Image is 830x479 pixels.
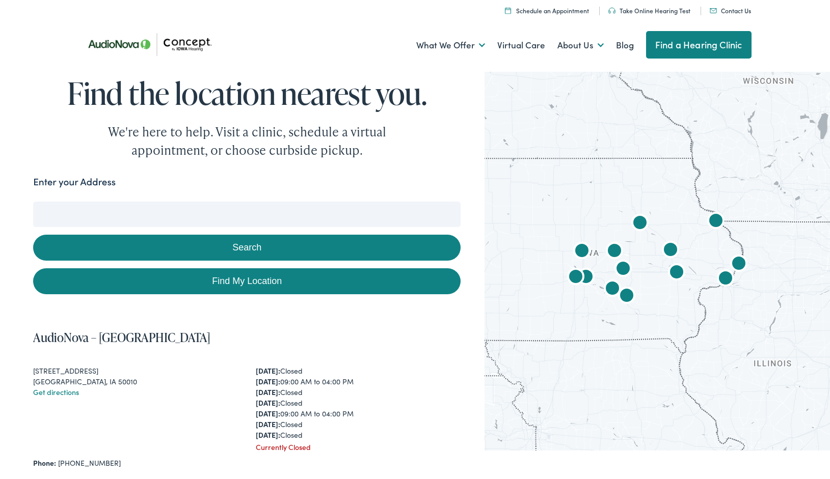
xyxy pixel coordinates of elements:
div: AudioNova [658,239,683,263]
a: Take Online Hearing Test [608,6,690,15]
a: AudioNova – [GEOGRAPHIC_DATA] [33,329,210,346]
img: A calendar icon to schedule an appointment at Concept by Iowa Hearing. [505,7,511,14]
a: Contact Us [710,6,751,15]
div: AudioNova [602,240,627,264]
strong: [DATE]: [256,408,280,418]
div: Concept by Iowa Hearing by AudioNova [570,240,594,264]
a: About Us [557,26,604,64]
img: utility icon [710,8,717,13]
a: Schedule an Appointment [505,6,589,15]
h1: Find the location nearest you. [33,76,461,110]
label: Enter your Address [33,175,116,189]
div: AudioNova [664,261,689,286]
div: Currently Closed [256,442,461,453]
strong: [DATE]: [256,365,280,376]
div: AudioNova [727,252,751,277]
strong: [DATE]: [256,376,280,386]
a: Virtual Care [497,26,545,64]
strong: Phone: [33,458,56,468]
strong: [DATE]: [256,387,280,397]
div: Concept by Iowa Hearing by AudioNova [614,285,639,309]
div: [STREET_ADDRESS] [33,365,238,376]
div: AudioNova [564,266,588,290]
a: Get directions [33,387,79,397]
button: Search [33,235,461,261]
div: AudioNova [628,212,652,236]
a: What We Offer [416,26,485,64]
a: [PHONE_NUMBER] [58,458,121,468]
div: Closed 09:00 AM to 04:00 PM Closed Closed 09:00 AM to 04:00 PM Closed Closed [256,365,461,440]
div: AudioNova [713,267,738,292]
input: Enter your address or zip code [33,202,461,227]
a: Find a Hearing Clinic [646,31,752,59]
img: utility icon [608,8,615,14]
div: Concept by Iowa Hearing by AudioNova [611,258,635,282]
strong: [DATE]: [256,430,280,440]
div: [GEOGRAPHIC_DATA], IA 50010 [33,376,238,387]
div: Concept by Iowa Hearing by AudioNova [704,210,728,234]
strong: [DATE]: [256,419,280,429]
a: Find My Location [33,268,461,294]
strong: [DATE]: [256,398,280,408]
div: Concept by Iowa Hearing by AudioNova [600,277,625,302]
a: Blog [616,26,634,64]
div: We're here to help. Visit a clinic, schedule a virtual appointment, or choose curbside pickup. [84,123,410,159]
